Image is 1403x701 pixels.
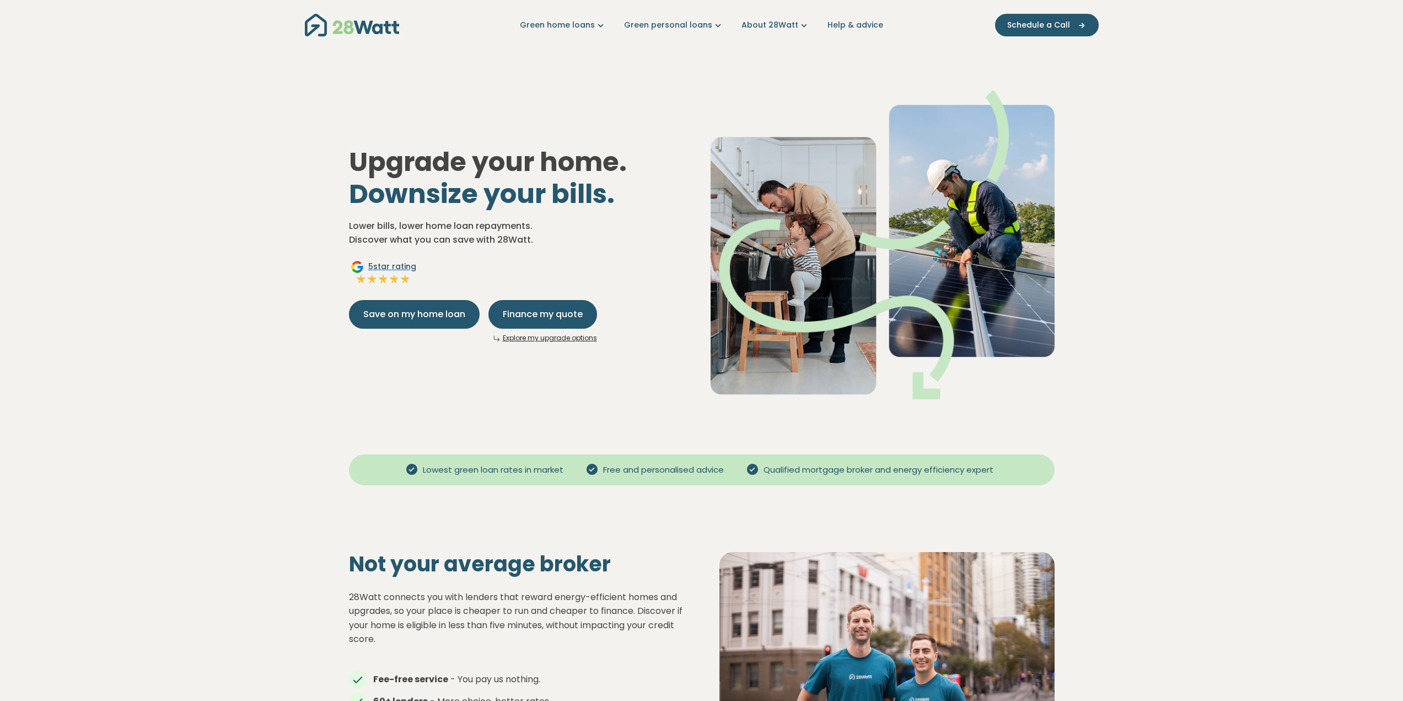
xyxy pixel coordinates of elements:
[503,333,597,343] a: Explore my upgrade options
[349,260,418,287] a: Google5star ratingFull starFull starFull starFull starFull star
[368,261,416,272] span: 5 star rating
[305,14,399,36] img: 28Watt
[349,552,684,577] h2: Not your average broker
[349,300,480,329] button: Save on my home loan
[827,19,883,31] a: Help & advice
[741,19,810,31] a: About 28Watt
[349,146,693,210] h1: Upgrade your home.
[711,90,1055,399] img: Dad helping toddler
[378,274,389,285] img: Full star
[389,274,400,285] img: Full star
[503,308,583,321] span: Finance my quote
[349,590,684,646] p: 28Watt connects you with lenders that reward energy-efficient homes and upgrades, so your place i...
[599,464,728,477] span: Free and personalised advice
[995,14,1099,36] button: Schedule a Call
[351,260,364,274] img: Google
[418,464,568,477] span: Lowest green loan rates in market
[349,175,615,212] span: Downsize your bills.
[1007,19,1070,31] span: Schedule a Call
[488,300,597,329] button: Finance my quote
[363,308,465,321] span: Save on my home loan
[624,19,724,31] a: Green personal loans
[450,673,540,686] span: - You pay us nothing.
[400,274,411,285] img: Full star
[305,11,1099,39] nav: Main navigation
[373,673,448,686] strong: Fee-free service
[520,19,606,31] a: Green home loans
[349,219,693,247] p: Lower bills, lower home loan repayments. Discover what you can save with 28Watt.
[759,464,998,477] span: Qualified mortgage broker and energy efficiency expert
[367,274,378,285] img: Full star
[356,274,367,285] img: Full star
